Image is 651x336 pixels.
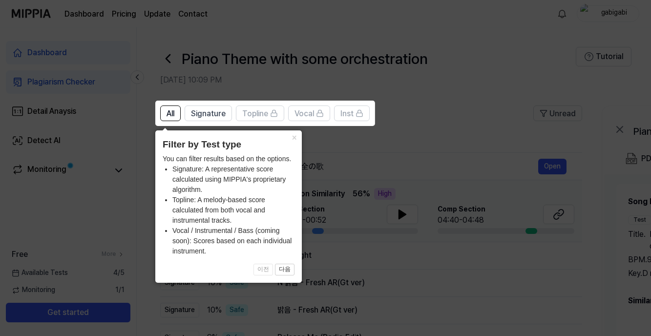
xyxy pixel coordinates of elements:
button: 다음 [275,264,294,275]
li: Signature: A representative score calculated using MIPPIA's proprietary algorithm. [172,164,294,195]
li: Topline: A melody-based score calculated from both vocal and instrumental tracks. [172,195,294,226]
span: All [167,108,174,120]
button: Signature [185,105,232,121]
header: Filter by Test type [163,138,294,152]
span: Signature [191,108,226,120]
button: Inst [334,105,370,121]
button: Close [286,130,302,144]
button: Topline [236,105,284,121]
span: Inst [340,108,354,120]
li: Vocal / Instrumental / Bass (coming soon): Scores based on each individual instrument. [172,226,294,256]
span: Vocal [294,108,314,120]
span: Topline [242,108,268,120]
button: Vocal [288,105,330,121]
div: You can filter results based on the options. [163,154,294,256]
button: All [160,105,181,121]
